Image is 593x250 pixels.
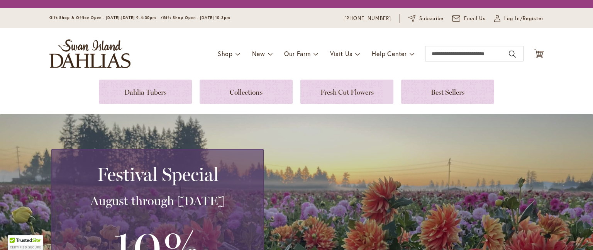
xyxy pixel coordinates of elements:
[61,193,254,209] h3: August through [DATE]
[252,49,265,58] span: New
[330,49,352,58] span: Visit Us
[494,15,544,22] a: Log In/Register
[408,15,444,22] a: Subscribe
[344,15,391,22] a: [PHONE_NUMBER]
[452,15,486,22] a: Email Us
[372,49,407,58] span: Help Center
[49,15,163,20] span: Gift Shop & Office Open - [DATE]-[DATE] 9-4:30pm /
[504,15,544,22] span: Log In/Register
[464,15,486,22] span: Email Us
[419,15,444,22] span: Subscribe
[163,15,230,20] span: Gift Shop Open - [DATE] 10-3pm
[218,49,233,58] span: Shop
[61,163,254,185] h2: Festival Special
[509,48,516,60] button: Search
[284,49,310,58] span: Our Farm
[49,39,130,68] a: store logo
